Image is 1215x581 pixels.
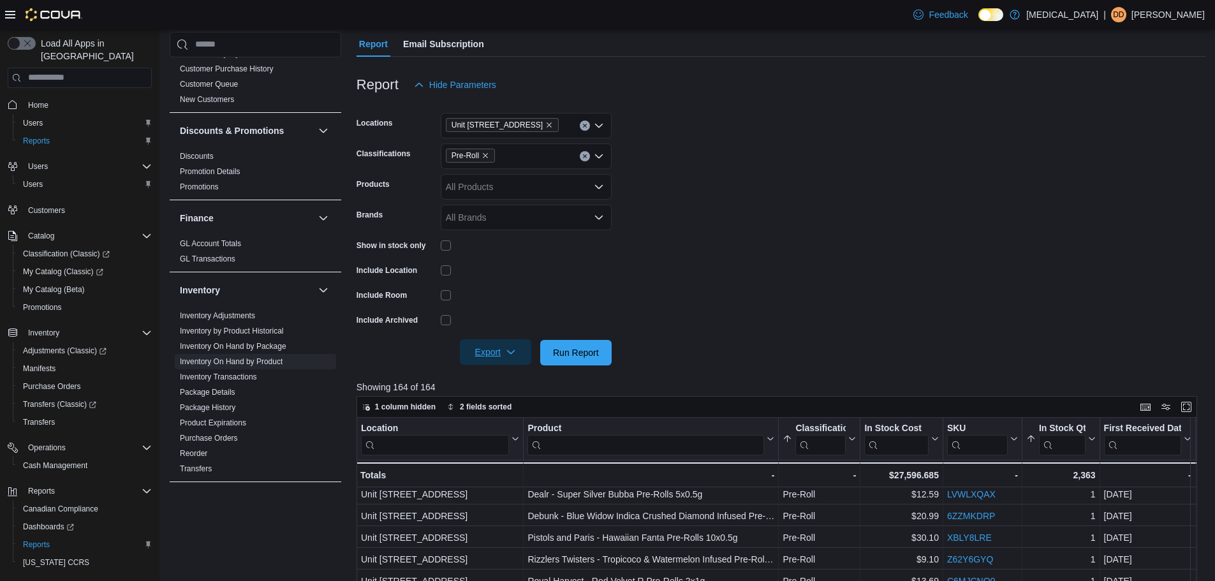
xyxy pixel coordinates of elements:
button: Keyboard shortcuts [1138,399,1153,415]
button: Reports [23,483,60,499]
p: Showing 164 of 164 [357,381,1206,393]
div: 1 [1026,530,1096,545]
button: Users [23,159,53,174]
div: Unit [STREET_ADDRESS] [361,552,519,567]
a: Canadian Compliance [18,501,103,517]
a: [US_STATE] CCRS [18,555,94,570]
a: My Catalog (Classic) [13,263,157,281]
button: Promotions [13,298,157,316]
span: Cash Management [23,460,87,471]
span: Reports [28,486,55,496]
a: Transfers (Classic) [13,395,157,413]
div: 1 [1026,487,1096,502]
button: Finance [316,210,331,226]
h3: Finance [180,212,214,224]
button: Inventory [180,284,313,297]
button: Cash Management [13,457,157,474]
a: Inventory Adjustments [180,311,255,320]
button: Discounts & Promotions [316,123,331,138]
div: Classification [795,422,846,455]
span: Promotion Details [180,166,240,177]
div: Totals [360,467,519,483]
div: [DATE] [1103,552,1191,567]
div: In Stock Qty [1039,422,1086,455]
a: New Customers [180,95,234,104]
a: XBLY8LRE [947,533,992,543]
button: Reports [13,536,157,554]
a: Customer Purchase History [180,64,274,73]
a: Purchase Orders [18,379,86,394]
div: - [947,467,1018,483]
label: Locations [357,118,393,128]
span: Pre-Roll [452,149,479,162]
span: Canadian Compliance [23,504,98,514]
span: Discounts [180,151,214,161]
div: - [527,467,774,483]
span: Users [23,159,152,174]
div: SKU [947,422,1008,434]
div: - [783,467,856,483]
div: Pre-Roll [783,552,856,567]
div: Unit [STREET_ADDRESS] [361,530,519,545]
a: GL Transactions [180,254,235,263]
div: Location [361,422,509,434]
div: [DATE] [1103,508,1191,524]
button: Loyalty [316,492,331,508]
span: Feedback [929,8,968,21]
button: Purchase Orders [13,378,157,395]
span: Reorder [180,448,207,459]
button: Home [3,96,157,114]
div: Rizzlers Twisters - Tropicoco & Watermelon Infused Pre-Rolls 2x0.5g [527,552,774,567]
label: Products [357,179,390,189]
span: Operations [28,443,66,453]
a: Purchase Orders [180,434,238,443]
span: 1 column hidden [375,402,436,412]
a: Reports [18,537,55,552]
a: Customers [23,203,70,218]
button: Run Report [540,340,612,365]
label: Classifications [357,149,411,159]
button: Enter fullscreen [1179,399,1194,415]
img: Cova [26,8,82,21]
span: Catalog [28,231,54,241]
a: Transfers (Classic) [18,397,101,412]
div: - [1103,467,1191,483]
span: GL Account Totals [180,239,241,249]
span: My Catalog (Classic) [18,264,152,279]
button: In Stock Cost [864,422,938,455]
h3: Discounts & Promotions [180,124,284,137]
div: [DATE] [1103,530,1191,545]
span: New Customers [180,94,234,105]
a: Users [18,115,48,131]
span: Cash Management [18,458,152,473]
button: Clear input [580,151,590,161]
span: Reports [18,537,152,552]
span: Inventory [28,328,59,338]
input: Dark Mode [978,8,1003,21]
div: In Stock Cost [864,422,928,434]
button: Open list of options [594,151,604,161]
button: Hide Parameters [409,72,501,98]
span: Unit [STREET_ADDRESS] [452,119,543,131]
a: Promotion Details [180,167,240,176]
span: Manifests [23,364,55,374]
button: Inventory [3,324,157,342]
span: Transfers (Classic) [23,399,96,409]
a: Manifests [18,361,61,376]
button: Operations [3,439,157,457]
div: Classification [795,422,846,434]
span: Transfers [23,417,55,427]
button: Catalog [23,228,59,244]
span: Catalog [23,228,152,244]
span: Inventory On Hand by Package [180,341,286,351]
div: Diego de Azevedo [1111,7,1126,22]
span: Hide Parameters [429,78,496,91]
div: $30.10 [864,530,938,545]
div: Product [527,422,764,434]
button: Open list of options [594,182,604,192]
span: Inventory Transactions [180,372,257,382]
span: Users [28,161,48,172]
span: Users [23,118,43,128]
span: Inventory On Hand by Product [180,357,283,367]
span: Unit 385 North Dollarton Highway [446,118,559,132]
